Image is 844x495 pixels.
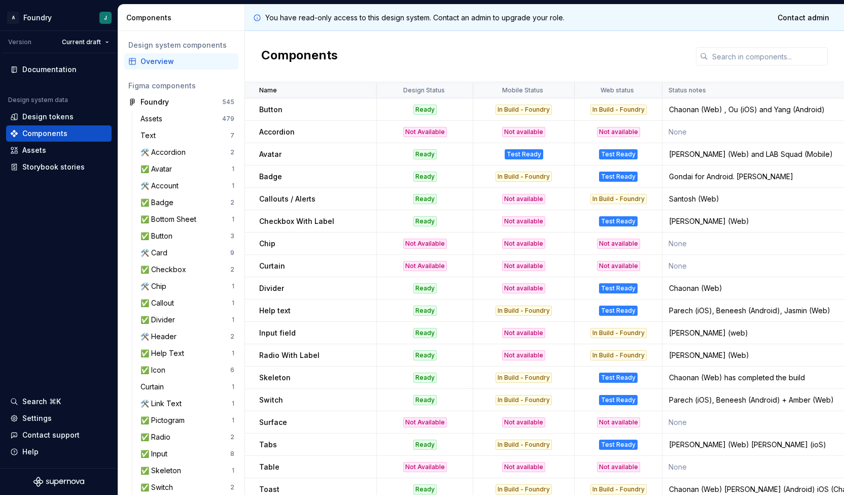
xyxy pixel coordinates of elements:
div: Ready [413,105,437,115]
div: In Build - Foundry [590,194,647,204]
div: Assets [22,145,46,155]
div: 2 [230,148,234,156]
p: Mobile Status [502,86,543,94]
div: ✅ Badge [140,197,178,208]
div: Figma components [128,81,234,91]
div: 1 [232,467,234,475]
p: Avatar [259,149,282,159]
p: Button [259,105,283,115]
div: Test Ready [599,172,638,182]
a: 🛠️ Accordion2 [136,144,238,160]
a: 🛠️ Account1 [136,178,238,194]
a: 🛠️ Header2 [136,328,238,345]
div: Not Available [403,261,447,271]
a: Text7 [136,127,238,144]
div: 2 [230,266,234,274]
div: 2 [230,199,234,207]
div: Test Ready [599,306,638,316]
h2: Components [261,47,338,65]
p: Design Status [403,86,445,94]
div: 1 [232,416,234,424]
div: Components [22,128,67,139]
div: Ready [413,440,437,450]
div: Not available [597,127,640,137]
div: Assets [140,114,166,124]
div: In Build - Foundry [496,484,552,494]
a: ✅ Divider1 [136,312,238,328]
div: Components [126,13,240,23]
div: Curtain [140,382,168,392]
div: Ready [413,350,437,360]
a: Foundry545 [124,94,238,110]
div: 8 [230,450,234,458]
p: Callouts / Alerts [259,194,315,204]
div: 2 [230,483,234,491]
span: Current draft [62,38,101,46]
div: 1 [232,400,234,408]
div: 🛠️ Accordion [140,147,190,157]
a: Assets [6,142,112,158]
div: J [104,14,107,22]
div: 545 [222,98,234,106]
div: 🛠️ Chip [140,281,170,291]
p: Surface [259,417,287,427]
div: Design system components [128,40,234,50]
div: 6 [230,366,234,374]
svg: Supernova Logo [33,477,84,487]
div: ✅ Input [140,449,171,459]
a: Design tokens [6,109,112,125]
p: Divider [259,283,284,293]
p: Chip [259,239,275,249]
a: ✅ Checkbox2 [136,261,238,278]
a: ✅ Help Text1 [136,345,238,361]
div: Not available [597,462,640,472]
button: AFoundryJ [2,7,116,28]
div: Version [8,38,31,46]
a: 🛠️ Card9 [136,245,238,261]
div: ✅ Switch [140,482,177,492]
div: 🛠️ Link Text [140,399,186,409]
div: In Build - Foundry [590,484,647,494]
div: 479 [222,115,234,123]
div: Not available [502,194,545,204]
div: 2 [230,333,234,341]
div: In Build - Foundry [496,306,552,316]
a: Overview [124,53,238,70]
div: Not available [502,350,545,360]
button: Contact support [6,427,112,443]
a: ✅ Radio2 [136,429,238,445]
div: In Build - Foundry [496,105,552,115]
div: Not available [502,417,545,427]
div: In Build - Foundry [590,328,647,338]
div: Not available [502,261,545,271]
div: Not Available [403,417,447,427]
p: Status notes [669,86,706,94]
div: Test Ready [599,373,638,383]
div: Storybook stories [22,162,85,172]
div: In Build - Foundry [496,395,552,405]
div: Overview [140,56,234,67]
div: A [7,12,19,24]
p: Checkbox With Label [259,216,334,226]
div: 1 [232,282,234,290]
div: Settings [22,413,52,423]
div: 1 [232,299,234,307]
a: 🛠️ Chip1 [136,278,238,294]
div: Not available [502,127,545,137]
div: Ready [413,328,437,338]
div: Ready [413,149,437,159]
div: Not Available [403,127,447,137]
a: Curtain1 [136,379,238,395]
div: Not Available [403,239,447,249]
a: ✅ Badge2 [136,194,238,211]
div: ✅ Pictogram [140,415,189,425]
div: Not available [597,239,640,249]
p: Curtain [259,261,285,271]
div: Ready [413,194,437,204]
div: Ready [413,172,437,182]
div: 1 [232,165,234,173]
div: Documentation [22,64,77,75]
div: ✅ Bottom Sheet [140,214,200,224]
button: Search ⌘K [6,393,112,410]
div: 3 [230,232,234,240]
